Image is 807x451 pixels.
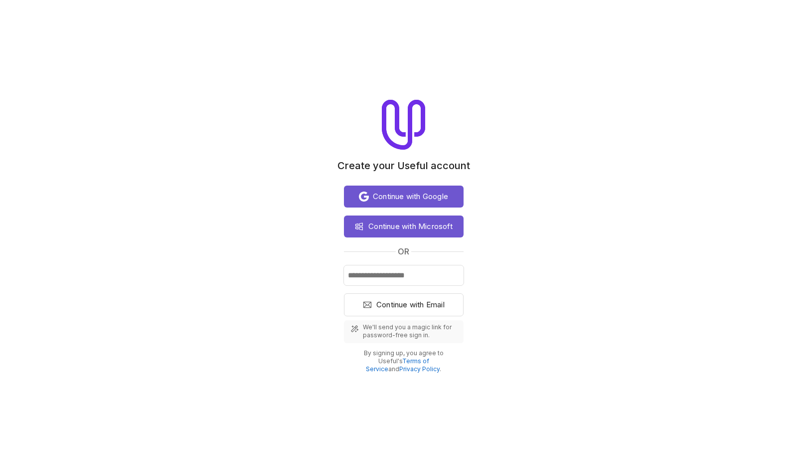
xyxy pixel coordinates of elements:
[373,191,448,203] span: Continue with Google
[366,357,429,373] a: Terms of Service
[363,323,458,339] span: We'll send you a magic link for password-free sign in.
[352,349,456,373] p: By signing up, you agree to Useful's and .
[344,216,464,237] button: Continue with Microsoft
[398,245,409,257] span: or
[344,265,464,285] input: Email
[337,160,470,172] h1: Create your Useful account
[399,365,440,373] a: Privacy Policy
[368,221,453,232] span: Continue with Microsoft
[376,299,445,311] span: Continue with Email
[344,293,464,316] button: Continue with Email
[344,186,464,208] button: Continue with Google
